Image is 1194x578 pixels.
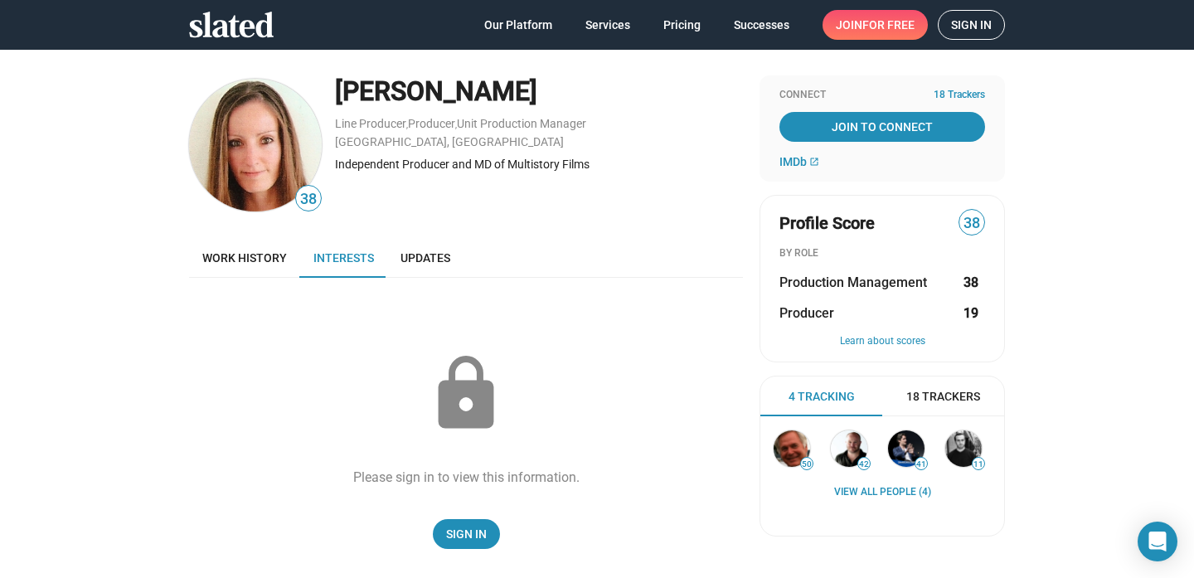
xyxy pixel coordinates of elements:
[973,459,984,469] span: 11
[938,10,1005,40] a: Sign in
[888,430,925,467] img: Stephan Paternot
[663,10,701,40] span: Pricing
[734,10,789,40] span: Successes
[202,251,287,265] span: Work history
[779,247,985,260] div: BY ROLE
[353,469,580,486] div: Please sign in to view this information.
[779,155,807,168] span: IMDb
[951,11,992,39] span: Sign in
[779,335,985,348] button: Learn about scores
[189,238,300,278] a: Work history
[387,238,464,278] a: Updates
[823,10,928,40] a: Joinfor free
[779,89,985,102] div: Connect
[471,10,565,40] a: Our Platform
[335,74,743,109] div: [PERSON_NAME]
[408,117,455,130] a: Producer
[300,238,387,278] a: Interests
[455,120,457,129] span: ,
[945,430,982,467] img: Niccolo' Cioni
[1138,522,1177,561] div: Open Intercom Messenger
[774,430,810,467] img: Jonathan Sehring
[335,157,743,172] div: Independent Producer and MD of Multistory Films
[650,10,714,40] a: Pricing
[425,352,507,435] mat-icon: lock
[721,10,803,40] a: Successes
[836,10,915,40] span: Join
[915,459,927,469] span: 41
[779,155,819,168] a: IMDb
[858,459,870,469] span: 42
[313,251,374,265] span: Interests
[906,389,980,405] span: 18 Trackers
[959,212,984,235] span: 38
[572,10,643,40] a: Services
[400,251,450,265] span: Updates
[585,10,630,40] span: Services
[779,212,875,235] span: Profile Score
[862,10,915,40] span: for free
[779,304,834,322] span: Producer
[484,10,552,40] span: Our Platform
[335,135,564,148] a: [GEOGRAPHIC_DATA], [GEOGRAPHIC_DATA]
[789,389,855,405] span: 4 Tracking
[457,117,586,130] a: Unit Production Manager
[433,519,500,549] a: Sign In
[801,459,813,469] span: 50
[779,274,927,291] span: Production Management
[963,274,978,291] strong: 38
[834,486,931,499] a: View all People (4)
[779,112,985,142] a: Join To Connect
[335,117,406,130] a: Line Producer
[809,157,819,167] mat-icon: open_in_new
[296,188,321,211] span: 38
[963,304,978,322] strong: 19
[446,519,487,549] span: Sign In
[406,120,408,129] span: ,
[783,112,982,142] span: Join To Connect
[831,430,867,467] img: Gareth Ellis-Unwin
[934,89,985,102] span: 18 Trackers
[189,79,322,211] img: Emma Biggins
